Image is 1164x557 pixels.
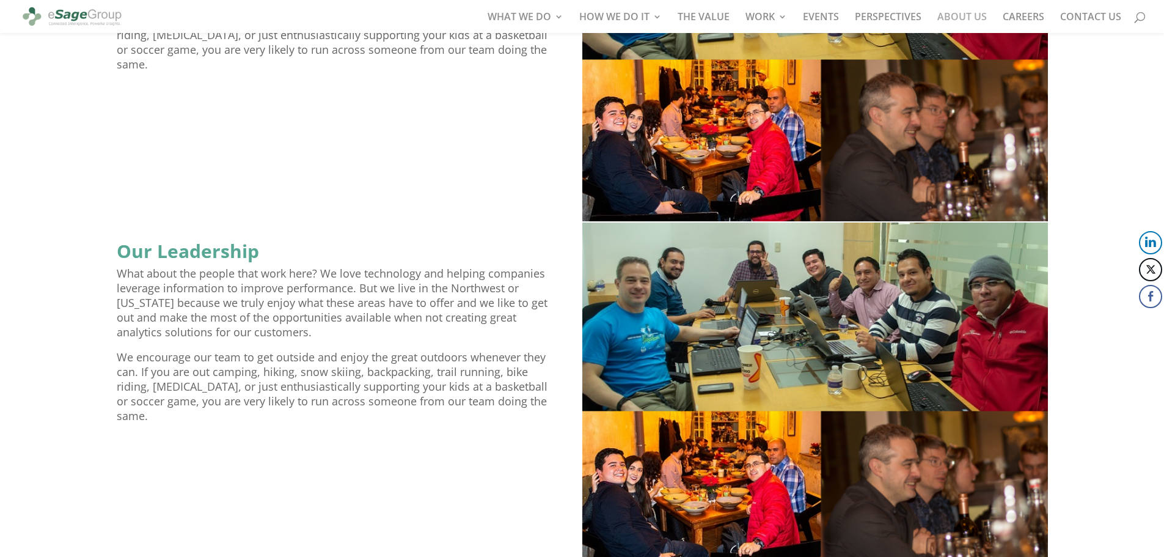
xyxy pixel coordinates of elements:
a: HOW WE DO IT [579,12,662,33]
p: What about the people that work here? We love technology and helping companies leverage informati... [117,267,555,350]
strong: Our Leadership [117,238,259,264]
a: ABOUT US [937,12,987,33]
a: CAREERS [1003,12,1044,33]
a: WORK [745,12,787,33]
a: PERSPECTIVES [855,12,921,33]
p: We encourage our team to get outside and enjoy the great outdoors whenever they can. If you are o... [117,350,555,423]
a: THE VALUE [678,12,730,33]
a: WHAT WE DO [488,12,563,33]
button: Twitter Share [1139,258,1162,281]
button: LinkedIn Share [1139,231,1162,254]
img: eSage Group [21,2,123,31]
a: CONTACT US [1060,12,1121,33]
a: EVENTS [803,12,839,33]
button: Facebook Share [1139,285,1162,308]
